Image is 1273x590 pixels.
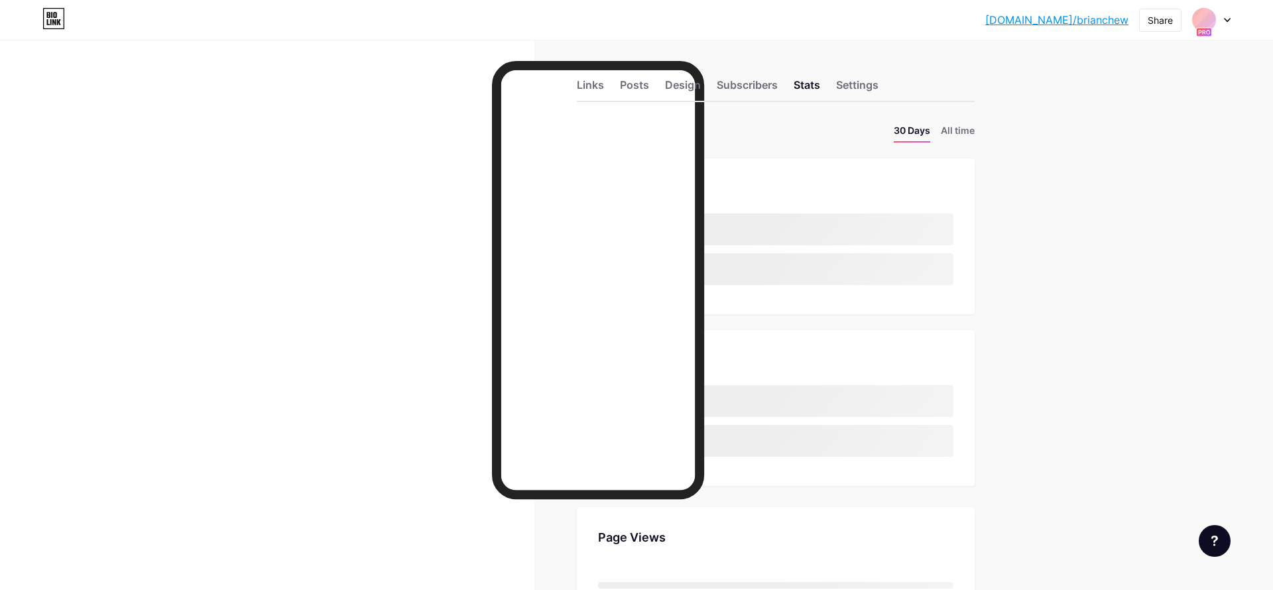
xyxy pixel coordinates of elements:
li: 30 Days [894,123,930,143]
div: Subscribers [717,77,778,101]
div: Top Links [598,180,953,198]
div: Share [1148,13,1173,27]
div: Design [665,77,701,101]
div: Links [577,77,604,101]
div: Posts [620,77,649,101]
a: [DOMAIN_NAME]/brianchew [985,12,1128,28]
div: Stats [794,77,820,101]
div: Page Views [598,528,953,546]
div: Settings [836,77,879,101]
div: Top Socials [598,351,953,369]
li: All time [941,123,975,143]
